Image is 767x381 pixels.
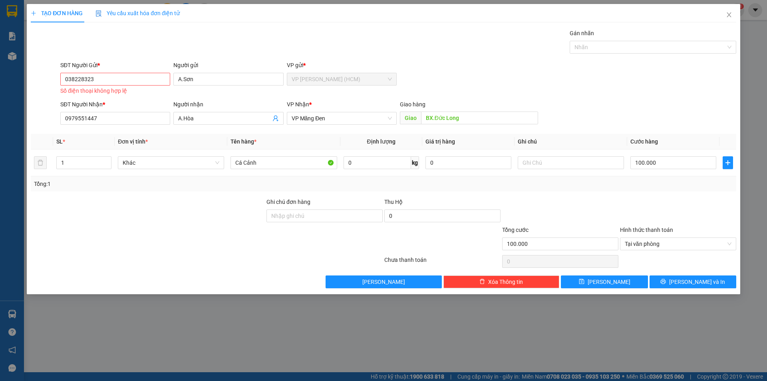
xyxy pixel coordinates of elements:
[34,156,47,169] button: delete
[230,138,256,145] span: Tên hàng
[266,199,310,205] label: Ghi chú đơn hàng
[625,238,731,250] span: Tại văn phòng
[411,156,419,169] span: kg
[44,58,69,64] strong: 0333 161718
[425,156,511,169] input: 0
[660,279,666,285] span: printer
[118,138,148,145] span: Đơn vị tính
[266,209,383,222] input: Ghi chú đơn hàng
[34,42,102,57] span: VP [GEOGRAPHIC_DATA]: 84C KQH [PERSON_NAME], P.7, [GEOGRAPHIC_DATA]
[34,4,99,12] strong: PHONG PHÚ EXPRESS
[400,112,421,124] span: Giao
[34,13,108,24] span: VP HCM: 522 [PERSON_NAME], P.4, Q.[GEOGRAPHIC_DATA]
[95,10,102,17] img: icon
[173,61,283,70] div: Người gửi
[502,227,529,233] span: Tổng cước
[292,73,392,85] span: VP Hoàng Văn Thụ (HCM)
[367,138,395,145] span: Định lượng
[123,157,219,169] span: Khác
[60,61,170,70] div: SĐT Người Gửi
[31,10,36,16] span: plus
[515,134,627,150] th: Ghi chú
[34,25,89,40] span: VP Bình Dương: 36 Xuyên Á, [PERSON_NAME], Dĩ An, [GEOGRAPHIC_DATA]
[669,277,725,286] span: [PERSON_NAME] và In
[588,277,630,286] span: [PERSON_NAME]
[400,101,425,108] span: Giao hàng
[723,156,733,169] button: plus
[518,156,624,169] input: Ghi Chú
[579,279,584,285] span: save
[31,10,83,16] span: TẠO ĐƠN HÀNG
[650,275,736,288] button: printer[PERSON_NAME] và In
[326,275,442,288] button: [PERSON_NAME]
[425,138,455,145] span: Giá trị hàng
[570,30,594,36] label: Gán nhãn
[292,112,392,124] span: VP Măng Đen
[4,20,33,48] img: logo
[383,255,501,269] div: Chưa thanh toán
[630,138,658,145] span: Cước hàng
[272,115,279,122] span: user-add
[173,100,283,109] div: Người nhận
[34,58,69,64] span: SĐT:
[718,4,740,26] button: Close
[60,86,170,96] div: Số điện thoại không hợp lệ
[384,199,403,205] span: Thu Hộ
[287,61,397,70] div: VP gửi
[421,112,538,124] input: Dọc đường
[443,275,560,288] button: deleteXóa Thông tin
[479,279,485,285] span: delete
[723,160,733,166] span: plus
[561,275,648,288] button: save[PERSON_NAME]
[60,100,170,109] div: SĐT Người Nhận
[34,180,296,188] div: Tổng: 1
[362,277,405,286] span: [PERSON_NAME]
[287,101,309,108] span: VP Nhận
[488,277,523,286] span: Xóa Thông tin
[230,156,337,169] input: VD: Bàn, Ghế
[726,12,732,18] span: close
[620,227,673,233] label: Hình thức thanh toán
[56,138,63,145] span: SL
[95,10,180,16] span: Yêu cầu xuất hóa đơn điện tử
